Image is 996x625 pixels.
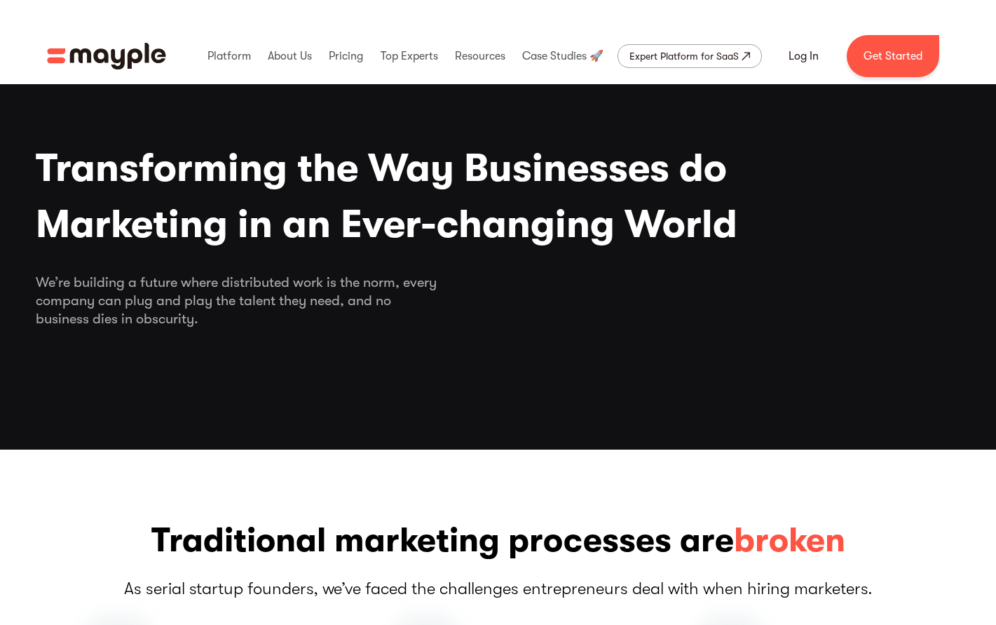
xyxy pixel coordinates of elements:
[36,518,961,563] h3: Traditional marketing processes are
[618,44,762,68] a: Expert Platform for SaaS
[847,35,939,77] a: Get Started
[451,34,509,79] div: Resources
[36,196,961,253] span: Marketing in an Ever-changing World
[47,43,166,69] img: Mayple logo
[772,39,835,73] a: Log In
[47,43,166,69] a: home
[629,48,739,65] div: Expert Platform for SaaS
[264,34,315,79] div: About Us
[36,140,961,253] h1: Transforming the Way Businesses do
[325,34,367,79] div: Pricing
[36,577,961,600] p: As serial startup founders, we’ve faced the challenges entrepreneurs deal with when hiring market...
[377,34,442,79] div: Top Experts
[36,292,961,310] span: company can plug and play the talent they need, and no
[204,34,254,79] div: Platform
[734,518,845,563] span: broken
[36,310,961,328] span: business dies in obscurity.
[36,274,961,328] div: We’re building a future where distributed work is the norm, every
